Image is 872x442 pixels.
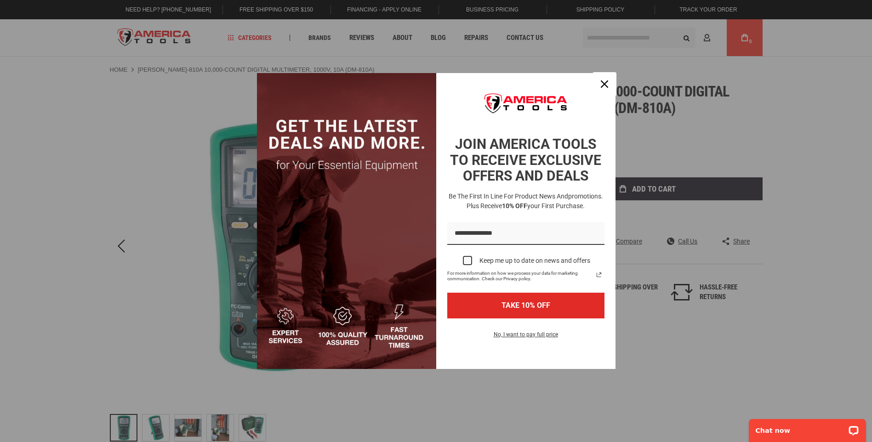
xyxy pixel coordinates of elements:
strong: JOIN AMERICA TOOLS TO RECEIVE EXCLUSIVE OFFERS AND DEALS [450,136,601,184]
span: For more information on how we process your data for marketing communication. Check our Privacy p... [447,271,593,282]
div: Keep me up to date on news and offers [479,257,590,265]
button: TAKE 10% OFF [447,293,604,318]
strong: 10% OFF [502,202,527,210]
a: Read our Privacy Policy [593,269,604,280]
span: promotions. Plus receive your first purchase. [467,193,603,210]
iframe: LiveChat chat widget [743,413,872,442]
svg: link icon [593,269,604,280]
button: Close [593,73,616,95]
input: Email field [447,222,604,245]
button: No, I want to pay full price [486,329,565,345]
h3: Be the first in line for product news and [445,192,606,211]
svg: close icon [601,80,608,88]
